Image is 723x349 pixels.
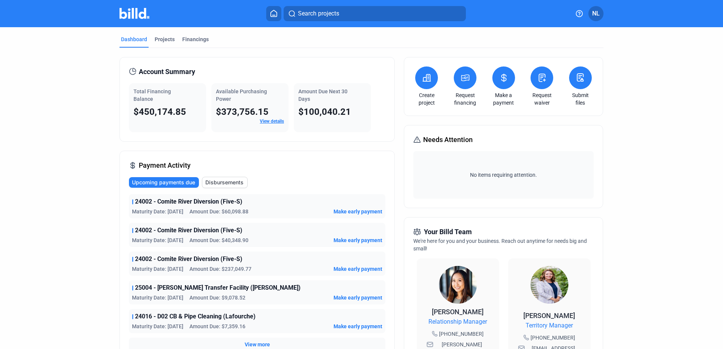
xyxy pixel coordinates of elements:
[260,119,284,124] a: View details
[133,107,186,117] span: $450,174.85
[135,312,256,321] span: 24016 - D02 CB & Pipe Cleaning (Lafourche)
[298,107,351,117] span: $100,040.21
[216,107,268,117] span: $373,756.15
[189,208,248,215] span: Amount Due: $60,098.88
[132,208,183,215] span: Maturity Date: [DATE]
[490,91,517,107] a: Make a payment
[334,265,382,273] button: Make early payment
[182,36,209,43] div: Financings
[334,294,382,301] button: Make early payment
[523,312,575,320] span: [PERSON_NAME]
[531,334,575,341] span: [PHONE_NUMBER]
[132,323,183,330] span: Maturity Date: [DATE]
[592,9,600,18] span: NL
[132,179,195,186] span: Upcoming payments due
[452,91,478,107] a: Request financing
[439,266,477,304] img: Relationship Manager
[567,91,594,107] a: Submit files
[284,6,466,21] button: Search projects
[135,226,242,235] span: 24002 - Comite River Diversion (Five-S)
[119,8,149,19] img: Billd Company Logo
[155,36,175,43] div: Projects
[334,236,382,244] button: Make early payment
[135,283,301,292] span: 25004 - [PERSON_NAME] Transfer Facility ([PERSON_NAME])
[135,197,242,206] span: 24002 - Comite River Diversion (Five-S)
[334,323,382,330] button: Make early payment
[135,255,242,264] span: 24002 - Comite River Diversion (Five-S)
[202,177,248,188] button: Disbursements
[121,36,147,43] div: Dashboard
[245,341,270,348] button: View more
[189,323,245,330] span: Amount Due: $7,359.16
[423,134,473,145] span: Needs Attention
[189,236,248,244] span: Amount Due: $40,348.90
[526,321,573,330] span: Territory Manager
[139,160,191,171] span: Payment Activity
[189,265,251,273] span: Amount Due: $237,049.77
[133,88,171,102] span: Total Financing Balance
[416,171,590,179] span: No items requiring attention.
[531,266,568,304] img: Territory Manager
[424,227,472,237] span: Your Billd Team
[298,9,339,18] span: Search projects
[189,294,245,301] span: Amount Due: $9,078.52
[432,308,484,316] span: [PERSON_NAME]
[428,317,487,326] span: Relationship Manager
[439,330,484,338] span: [PHONE_NUMBER]
[132,236,183,244] span: Maturity Date: [DATE]
[298,88,348,102] span: Amount Due Next 30 Days
[216,88,267,102] span: Available Purchasing Power
[334,208,382,215] button: Make early payment
[132,265,183,273] span: Maturity Date: [DATE]
[129,177,199,188] button: Upcoming payments due
[139,66,195,77] span: Account Summary
[413,91,440,107] a: Create project
[205,179,244,186] span: Disbursements
[588,6,604,21] button: NL
[132,294,183,301] span: Maturity Date: [DATE]
[413,238,587,252] span: We're here for you and your business. Reach out anytime for needs big and small!
[529,91,555,107] a: Request waiver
